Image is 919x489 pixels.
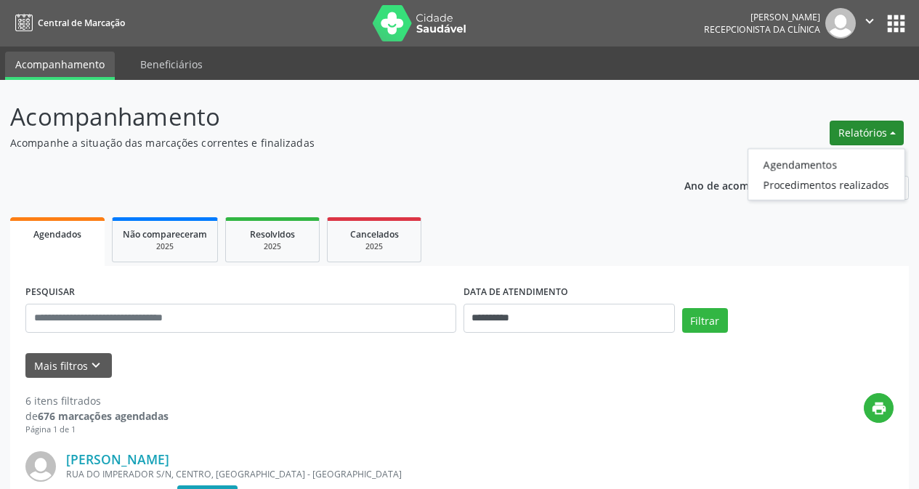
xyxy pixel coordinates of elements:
button: print [864,393,894,423]
button: Filtrar [682,308,728,333]
span: Agendados [33,228,81,241]
span: Não compareceram [123,228,207,241]
i: keyboard_arrow_down [88,357,104,373]
a: Agendamentos [748,154,904,174]
ul: Relatórios [748,148,905,201]
div: 2025 [338,241,410,252]
button: Mais filtroskeyboard_arrow_down [25,353,112,379]
label: DATA DE ATENDIMENTO [463,281,568,304]
span: Resolvidos [250,228,295,241]
button: Relatórios [830,121,904,145]
p: Ano de acompanhamento [684,176,813,194]
div: 2025 [123,241,207,252]
a: Acompanhamento [5,52,115,80]
a: Procedimentos realizados [748,174,904,195]
div: de [25,408,169,424]
p: Acompanhamento [10,99,639,135]
div: 6 itens filtrados [25,393,169,408]
img: img [25,451,56,482]
button: apps [883,11,909,36]
i:  [862,13,878,29]
div: Página 1 de 1 [25,424,169,436]
a: Central de Marcação [10,11,125,35]
span: Recepcionista da clínica [704,23,820,36]
button:  [856,8,883,39]
strong: 676 marcações agendadas [38,409,169,423]
i: print [871,400,887,416]
label: PESQUISAR [25,281,75,304]
p: Acompanhe a situação das marcações correntes e finalizadas [10,135,639,150]
span: Central de Marcação [38,17,125,29]
div: [PERSON_NAME] [704,11,820,23]
div: RUA DO IMPERADOR S/N, CENTRO, [GEOGRAPHIC_DATA] - [GEOGRAPHIC_DATA] [66,468,676,480]
img: img [825,8,856,39]
span: Cancelados [350,228,399,241]
a: Beneficiários [130,52,213,77]
a: [PERSON_NAME] [66,451,169,467]
div: 2025 [236,241,309,252]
